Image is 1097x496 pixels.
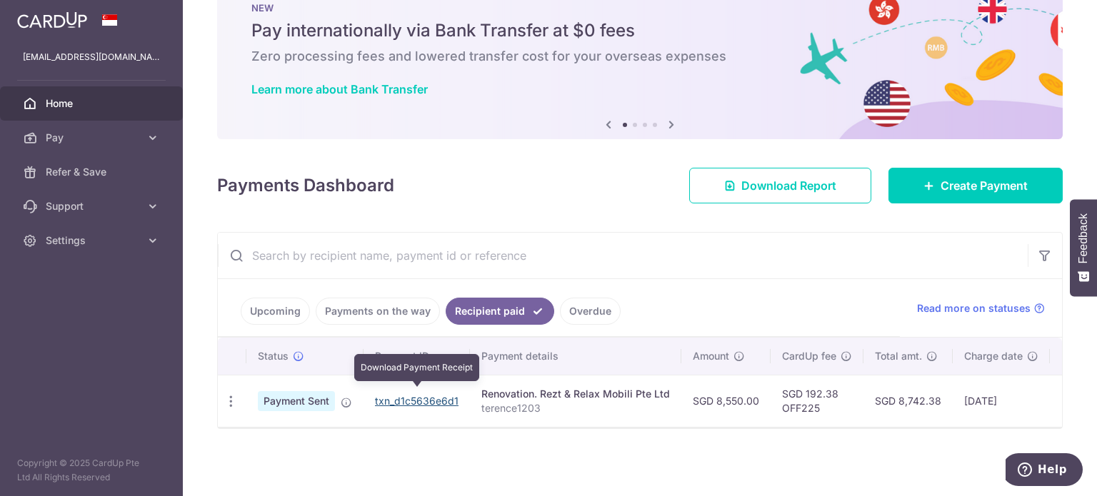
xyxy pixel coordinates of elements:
[251,82,428,96] a: Learn more about Bank Transfer
[46,96,140,111] span: Home
[953,375,1050,427] td: [DATE]
[1077,213,1090,263] span: Feedback
[560,298,621,325] a: Overdue
[364,338,470,375] th: Payment ID
[741,177,836,194] span: Download Report
[258,391,335,411] span: Payment Sent
[46,233,140,248] span: Settings
[481,401,670,415] p: terence1203
[46,131,140,145] span: Pay
[218,233,1028,278] input: Search by recipient name, payment id or reference
[964,349,1023,363] span: Charge date
[46,199,140,213] span: Support
[251,19,1028,42] h5: Pay internationally via Bank Transfer at $0 fees
[241,298,310,325] a: Upcoming
[917,301,1045,315] a: Read more on statuses
[470,338,681,375] th: Payment details
[354,354,479,381] div: Download Payment Receipt
[23,50,160,64] p: [EMAIL_ADDRESS][DOMAIN_NAME]
[251,2,1028,14] p: NEW
[1006,453,1083,489] iframe: Opens a widget where you can find more information
[941,177,1028,194] span: Create Payment
[771,375,863,427] td: SGD 192.38 OFF225
[258,349,289,363] span: Status
[693,349,729,363] span: Amount
[681,375,771,427] td: SGD 8,550.00
[17,11,87,29] img: CardUp
[875,349,922,363] span: Total amt.
[251,48,1028,65] h6: Zero processing fees and lowered transfer cost for your overseas expenses
[316,298,440,325] a: Payments on the way
[863,375,953,427] td: SGD 8,742.38
[446,298,554,325] a: Recipient paid
[1070,199,1097,296] button: Feedback - Show survey
[917,301,1031,315] span: Read more on statuses
[375,395,459,407] a: txn_d1c5636e6d1
[689,168,871,203] a: Download Report
[46,165,140,179] span: Refer & Save
[217,173,394,198] h4: Payments Dashboard
[888,168,1063,203] a: Create Payment
[481,387,670,401] div: Renovation. Rezt & Relax Mobili Pte Ltd
[782,349,836,363] span: CardUp fee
